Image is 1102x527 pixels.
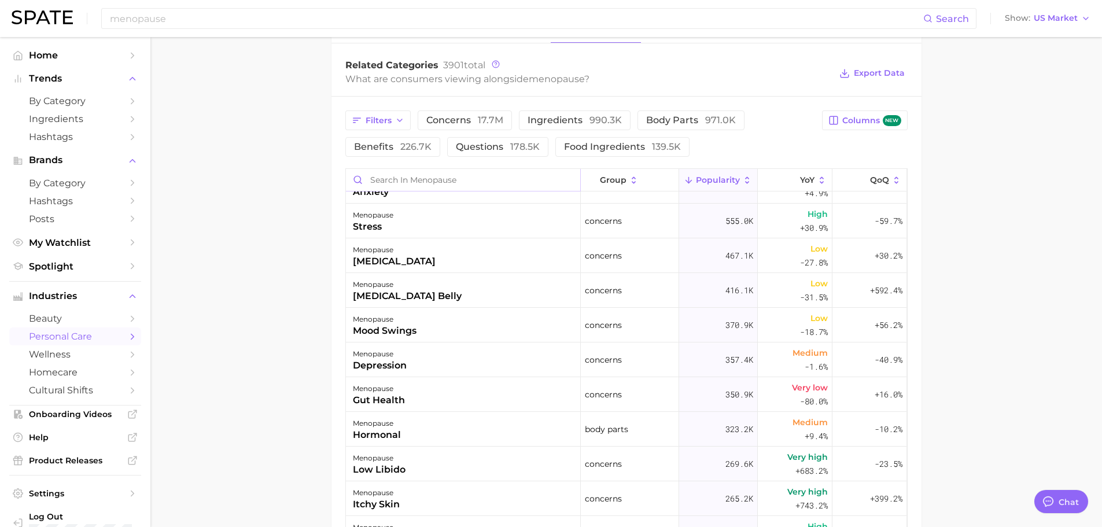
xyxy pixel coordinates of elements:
[353,382,405,396] div: menopause
[29,178,121,189] span: by Category
[9,485,141,502] a: Settings
[870,283,902,297] span: +592.4%
[600,175,626,185] span: group
[793,346,828,360] span: Medium
[808,207,828,221] span: High
[805,186,828,200] span: +4.9%
[353,312,417,326] div: menopause
[652,141,681,152] span: 139.5k
[345,60,438,71] span: Related Categories
[346,481,907,516] button: menopauseitchy skinconcerns265.2kVery high+743.2%+399.2%
[787,485,828,499] span: Very high
[585,283,622,297] span: concerns
[842,115,901,126] span: Columns
[800,175,814,185] span: YoY
[29,131,121,142] span: Hashtags
[9,257,141,275] a: Spotlight
[29,155,121,165] span: Brands
[354,142,432,152] span: benefits
[725,388,753,401] span: 350.9k
[353,278,462,292] div: menopause
[9,363,141,381] a: homecare
[29,331,121,342] span: personal care
[9,234,141,252] a: My Watchlist
[353,220,393,234] div: stress
[9,46,141,64] a: Home
[725,214,753,228] span: 555.0k
[346,377,907,412] button: menopausegut healthconcerns350.9kVery low-80.0%+16.0%
[353,486,400,500] div: menopause
[585,214,622,228] span: concerns
[346,273,907,308] button: menopause[MEDICAL_DATA] bellyconcerns416.1kLow-31.5%+592.4%
[795,499,828,513] span: +743.2%
[353,393,405,407] div: gut health
[346,238,907,273] button: menopause[MEDICAL_DATA]concerns467.1kLow-27.8%+30.2%
[875,318,902,332] span: +56.2%
[29,50,121,61] span: Home
[29,291,121,301] span: Industries
[564,142,681,152] span: food ingredients
[29,409,121,419] span: Onboarding Videos
[810,277,828,290] span: Low
[353,451,406,465] div: menopause
[875,214,902,228] span: -59.7%
[725,422,753,436] span: 323.2k
[29,73,121,84] span: Trends
[9,70,141,87] button: Trends
[725,249,753,263] span: 467.1k
[353,497,400,511] div: itchy skin
[585,353,622,367] span: concerns
[9,192,141,210] a: Hashtags
[456,142,540,152] span: questions
[936,13,969,24] span: Search
[528,116,622,125] span: ingredients
[822,110,907,130] button: Columnsnew
[29,95,121,106] span: by Category
[9,452,141,469] a: Product Releases
[29,196,121,207] span: Hashtags
[29,511,147,522] span: Log Out
[9,174,141,192] a: by Category
[792,381,828,395] span: Very low
[585,388,622,401] span: concerns
[29,237,121,248] span: My Watchlist
[800,290,828,304] span: -31.5%
[836,65,907,82] button: Export Data
[353,463,406,477] div: low libido
[29,213,121,224] span: Posts
[353,255,436,268] div: [MEDICAL_DATA]
[875,422,902,436] span: -10.2%
[29,113,121,124] span: Ingredients
[832,169,906,191] button: QoQ
[800,395,828,408] span: -80.0%
[510,141,540,152] span: 178.5k
[9,381,141,399] a: cultural shifts
[875,249,902,263] span: +30.2%
[883,115,901,126] span: new
[589,115,622,126] span: 990.3k
[581,169,679,191] button: group
[696,175,740,185] span: Popularity
[758,169,832,191] button: YoY
[529,73,584,84] span: menopause
[353,428,401,442] div: hormonal
[9,210,141,228] a: Posts
[1034,15,1078,21] span: US Market
[725,353,753,367] span: 357.4k
[29,367,121,378] span: homecare
[400,141,432,152] span: 226.7k
[346,169,580,191] input: Search in menopause
[725,492,753,506] span: 265.2k
[346,308,907,342] button: menopausemood swingsconcerns370.9kLow-18.7%+56.2%
[29,455,121,466] span: Product Releases
[1005,15,1030,21] span: Show
[366,116,392,126] span: Filters
[854,68,905,78] span: Export Data
[9,128,141,146] a: Hashtags
[353,289,462,303] div: [MEDICAL_DATA] belly
[12,10,73,24] img: SPATE
[810,311,828,325] span: Low
[810,242,828,256] span: Low
[9,429,141,446] a: Help
[9,345,141,363] a: wellness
